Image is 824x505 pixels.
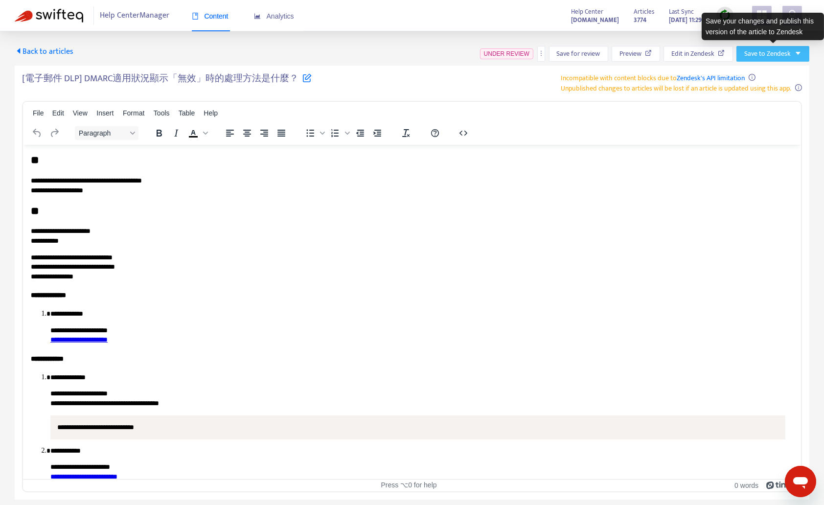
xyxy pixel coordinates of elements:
[427,126,443,140] button: Help
[75,126,138,140] button: Block Paragraph
[123,109,144,117] span: Format
[795,50,801,57] span: caret-down
[612,46,660,62] button: Preview
[179,109,195,117] span: Table
[571,6,603,17] span: Help Center
[736,46,809,62] button: Save to Zendeskcaret-down
[254,13,261,20] span: area-chart
[677,72,745,84] a: Zendesk's API limitation
[23,145,801,479] iframe: Rich Text Area
[15,45,73,58] span: Back to articles
[185,126,209,140] div: Text color Black
[302,126,326,140] div: Bullet list
[100,6,170,25] span: Help Center Manager
[671,48,714,59] span: Edit in Zendesk
[719,9,731,22] img: sync.dc5367851b00ba804db3.png
[398,126,414,140] button: Clear formatting
[561,83,792,94] span: Unpublished changes to articles will be lost if an article is updated using this app.
[46,126,63,140] button: Redo
[795,84,802,91] span: info-circle
[239,126,255,140] button: Align center
[369,126,386,140] button: Increase indent
[571,14,619,25] a: [DOMAIN_NAME]
[79,129,127,137] span: Paragraph
[766,481,791,489] a: Powered by Tiny
[484,50,529,57] span: UNDER REVIEW
[96,109,114,117] span: Insert
[756,9,768,21] span: appstore
[222,126,238,140] button: Align left
[192,12,229,20] span: Content
[192,13,199,20] span: book
[281,481,536,489] div: Press ⌥0 for help
[22,73,312,90] h5: [電子郵件 DLP] DMARC適用狀況顯示「無效」時的處理方法是什麼？
[256,126,273,140] button: Align right
[702,13,824,40] div: Save your changes and publish this version of the article to Zendesk
[669,15,702,25] strong: [DATE] 11:29
[168,126,184,140] button: Italic
[538,50,545,57] span: more
[273,126,290,140] button: Justify
[734,481,758,489] button: 0 words
[154,109,170,117] span: Tools
[15,47,23,55] span: caret-left
[549,46,608,62] button: Save for review
[254,12,294,20] span: Analytics
[561,72,745,84] span: Incompatible with content blocks due to
[327,126,351,140] div: Numbered list
[352,126,368,140] button: Decrease indent
[52,109,64,117] span: Edit
[33,109,44,117] span: File
[29,126,46,140] button: Undo
[571,15,619,25] strong: [DOMAIN_NAME]
[619,48,641,59] span: Preview
[744,48,791,59] span: Save to Zendesk
[634,15,646,25] strong: 3774
[73,109,88,117] span: View
[151,126,167,140] button: Bold
[669,6,694,17] span: Last Sync
[785,466,816,497] iframe: メッセージングウィンドウを開くボタン
[537,46,545,62] button: more
[664,46,733,62] button: Edit in Zendesk
[557,48,600,59] span: Save for review
[634,6,654,17] span: Articles
[15,9,83,23] img: Swifteq
[749,74,755,81] span: info-circle
[786,9,798,21] span: user
[204,109,218,117] span: Help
